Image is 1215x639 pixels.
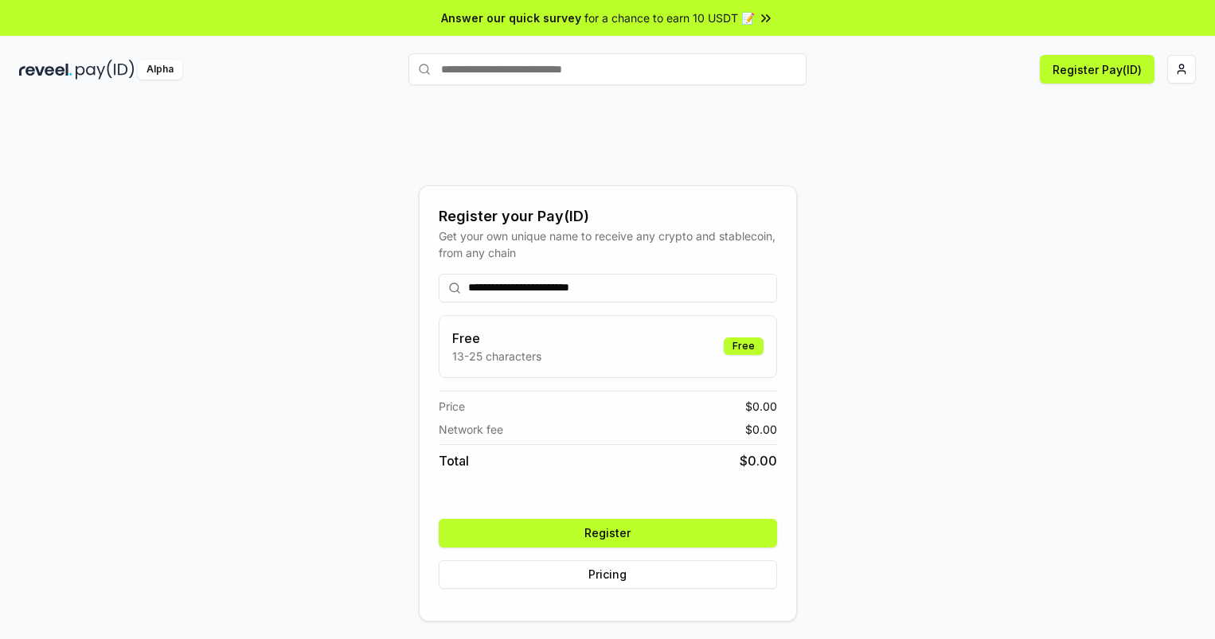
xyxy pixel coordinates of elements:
[740,451,777,470] span: $ 0.00
[439,560,777,589] button: Pricing
[138,60,182,80] div: Alpha
[1040,55,1154,84] button: Register Pay(ID)
[439,205,777,228] div: Register your Pay(ID)
[452,329,541,348] h3: Free
[724,337,764,355] div: Free
[439,228,777,261] div: Get your own unique name to receive any crypto and stablecoin, from any chain
[745,398,777,415] span: $ 0.00
[439,451,469,470] span: Total
[439,398,465,415] span: Price
[439,421,503,438] span: Network fee
[745,421,777,438] span: $ 0.00
[439,519,777,547] button: Register
[19,60,72,80] img: reveel_dark
[584,10,755,26] span: for a chance to earn 10 USDT 📝
[76,60,135,80] img: pay_id
[452,348,541,364] p: 13-25 characters
[441,10,581,26] span: Answer our quick survey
